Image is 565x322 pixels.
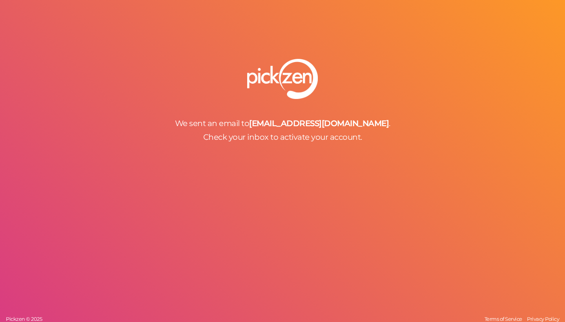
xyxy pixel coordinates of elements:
[203,132,362,142] span: Check your inbox to activate your account.
[175,119,250,128] span: We sent an email to
[249,119,389,128] b: [EMAIL_ADDRESS][DOMAIN_NAME]
[247,59,318,99] img: pz-logo-white.png
[389,119,390,128] span: .
[4,316,44,322] a: Pickzen © 2025
[525,316,561,322] a: Privacy Policy
[485,316,522,322] span: Terms of Service
[527,316,559,322] span: Privacy Policy
[483,316,524,322] a: Terms of Service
